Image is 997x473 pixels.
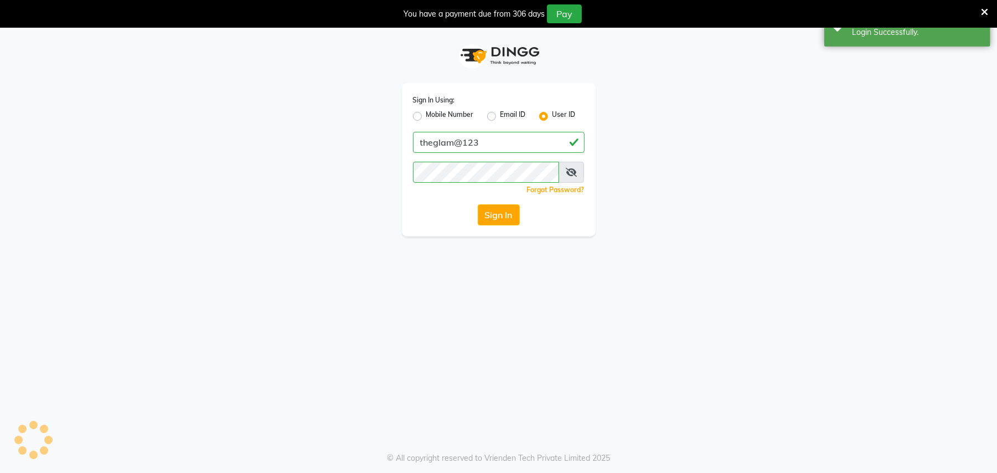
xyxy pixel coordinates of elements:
[527,186,585,194] a: Forgot Password?
[413,162,559,183] input: Username
[454,39,543,72] img: logo1.svg
[478,204,520,225] button: Sign In
[500,110,526,123] label: Email ID
[404,8,545,20] div: You have a payment due from 306 days
[852,27,982,38] div: Login Successfully.
[552,110,576,123] label: User ID
[426,110,474,123] label: Mobile Number
[413,95,455,105] label: Sign In Using:
[413,132,585,153] input: Username
[547,4,582,23] button: Pay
